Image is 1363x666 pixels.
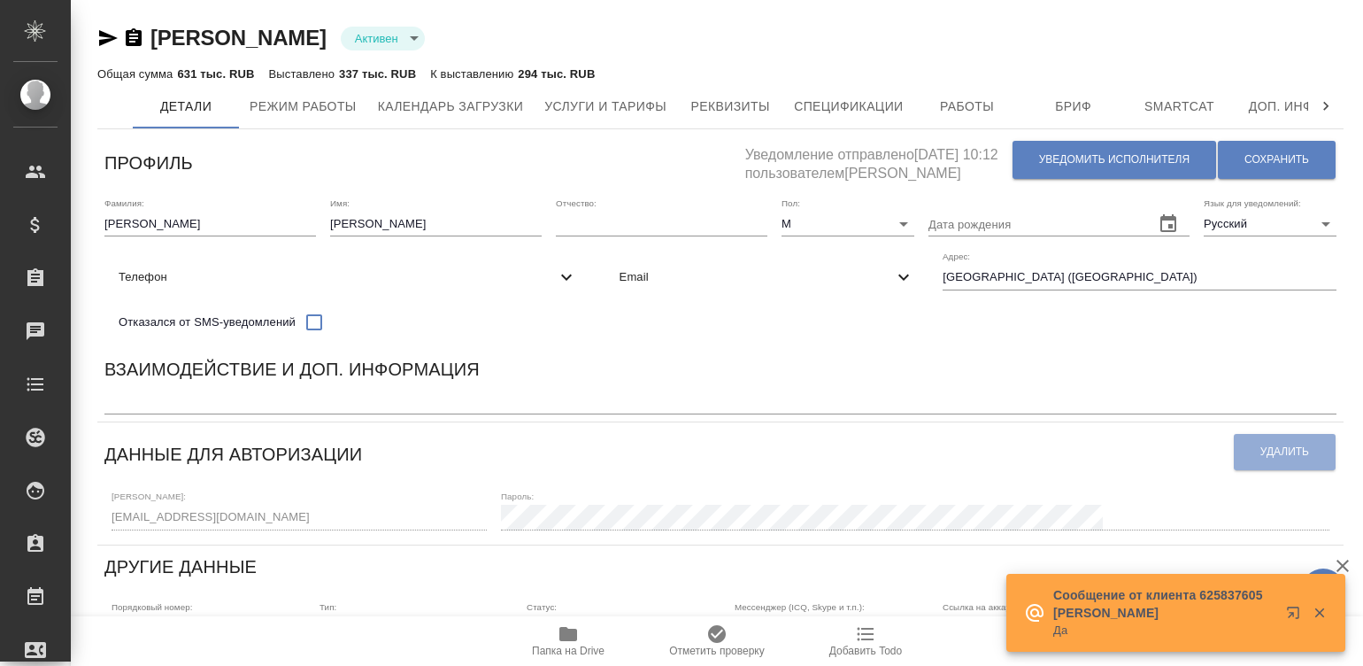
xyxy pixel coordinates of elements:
span: Smartcat [1137,96,1222,118]
h6: Данные для авторизации [104,440,362,469]
p: 294 тыс. RUB [518,67,595,81]
div: Email [605,258,929,297]
p: 337 тыс. RUB [339,67,416,81]
span: Отказался от SMS-уведомлений [119,314,296,331]
button: Папка на Drive [494,616,643,666]
button: Скопировать ссылку для ЯМессенджера [97,27,119,49]
h6: Другие данные [104,553,257,581]
span: Email [620,268,894,286]
div: Активен [341,27,425,50]
div: Физическое лицо [320,616,499,640]
label: Адрес: [943,252,970,261]
span: Добавить Todo [829,645,902,657]
span: Доп. инфо [1244,96,1328,118]
span: Папка на Drive [532,645,604,657]
button: 🙏 [1301,569,1345,613]
h5: Уведомление отправлено [DATE] 10:12 пользователем [PERSON_NAME] [745,136,1012,183]
label: Статус: [527,602,557,611]
button: Добавить Todo [791,616,940,666]
label: Ссылка на аккаунт SmartCAT: [943,602,1064,611]
p: Да [1053,622,1274,639]
p: К выставлению [430,67,518,81]
label: [PERSON_NAME]: [112,492,186,501]
span: Реквизиты [688,96,773,118]
label: Язык для уведомлений: [1204,198,1301,207]
button: Закрыть [1301,605,1337,621]
span: Телефон [119,268,556,286]
div: М [782,212,914,236]
p: Выставлено [269,67,340,81]
p: Сообщение от клиента 625837605 [PERSON_NAME] [1053,586,1274,622]
h6: Взаимодействие и доп. информация [104,355,480,383]
button: Отметить проверку [643,616,791,666]
button: Активен [350,31,404,46]
div: Русский [1204,212,1336,236]
span: Отметить проверку [669,645,764,657]
div: Телефон [104,258,591,297]
span: Уведомить исполнителя [1039,152,1190,167]
label: Тип: [320,602,336,611]
p: Общая сумма [97,67,177,81]
div: Активен [527,616,706,640]
p: 631 тыс. RUB [177,67,254,81]
label: Отчество: [556,198,597,207]
label: Пароль: [501,492,534,501]
button: Сохранить [1218,141,1336,179]
span: Услуги и тарифы [544,96,666,118]
span: Спецификации [794,96,903,118]
label: Имя: [330,198,350,207]
h6: Профиль [104,149,193,177]
span: Бриф [1031,96,1116,118]
label: Фамилия: [104,198,144,207]
button: Открыть в новой вкладке [1275,595,1318,638]
span: Календарь загрузки [378,96,524,118]
span: Работы [925,96,1010,118]
label: Пол: [782,198,800,207]
label: Мессенджер (ICQ, Skype и т.п.): [735,602,865,611]
span: Детали [143,96,228,118]
span: Режим работы [250,96,357,118]
span: Сохранить [1244,152,1309,167]
label: Порядковый номер: [112,602,192,611]
button: Скопировать ссылку [123,27,144,49]
button: Уведомить исполнителя [1013,141,1216,179]
a: [PERSON_NAME] [150,26,327,50]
